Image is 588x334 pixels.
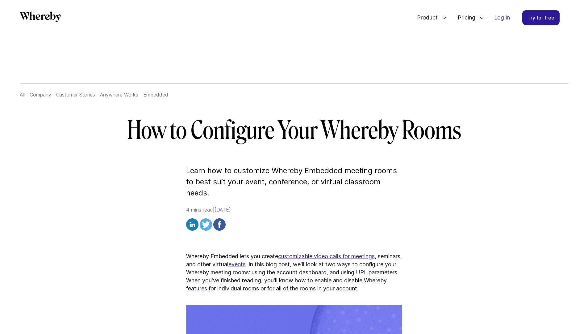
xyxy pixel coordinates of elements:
img: twitter [200,218,212,231]
span: Pricing [452,7,477,28]
p: Learn how to customize Whereby Embedded meeting rooms to best suit your event, conference, or vir... [186,165,402,199]
a: Anywhere Works [100,92,138,98]
a: Whereby [20,11,61,24]
h1: How to Configure Your Whereby Rooms [116,116,472,145]
img: linkedin [186,218,198,231]
a: Try for free [522,10,560,25]
span: Product [411,7,439,28]
a: customizable video calls for meetings [278,253,375,259]
a: Company [30,92,51,98]
a: events [228,261,246,268]
div: 4 mins read | [DATE] [186,206,402,233]
a: Log in [489,11,515,25]
a: All [20,92,25,98]
a: Customer Stories [56,92,95,98]
a: Embedded [143,92,168,98]
img: facebook [213,218,226,231]
svg: Whereby [20,11,61,22]
p: Whereby Embedded lets you create , seminars, and other virtual . In this blog post, we'll look at... [186,252,402,293]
